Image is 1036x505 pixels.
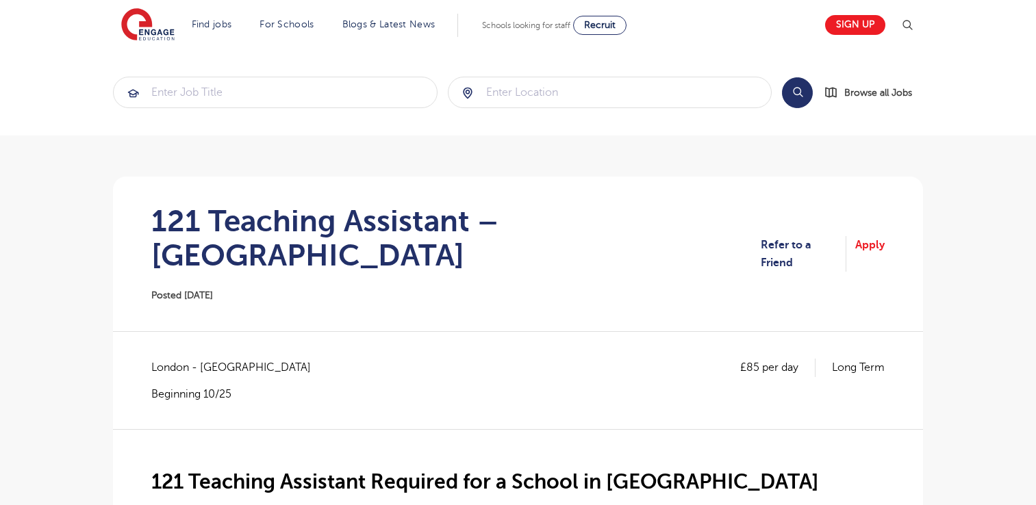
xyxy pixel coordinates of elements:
[782,77,813,108] button: Search
[824,85,923,101] a: Browse all Jobs
[151,359,325,376] span: London - [GEOGRAPHIC_DATA]
[761,236,846,272] a: Refer to a Friend
[573,16,627,35] a: Recruit
[584,20,616,30] span: Recruit
[855,236,885,272] a: Apply
[151,204,761,272] h1: 121 Teaching Assistant – [GEOGRAPHIC_DATA]
[151,290,213,300] span: Posted [DATE]
[260,19,314,29] a: For Schools
[113,77,438,108] div: Submit
[825,15,885,35] a: Sign up
[482,21,570,30] span: Schools looking for staff
[740,359,816,376] p: £85 per day
[448,77,772,108] div: Submit
[192,19,232,29] a: Find jobs
[121,8,175,42] img: Engage Education
[844,85,912,101] span: Browse all Jobs
[151,470,885,493] h2: 121 Teaching Assistant Required for a School in [GEOGRAPHIC_DATA]
[342,19,435,29] a: Blogs & Latest News
[114,77,437,107] input: Submit
[448,77,772,107] input: Submit
[151,387,325,402] p: Beginning 10/25
[832,359,885,376] p: Long Term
